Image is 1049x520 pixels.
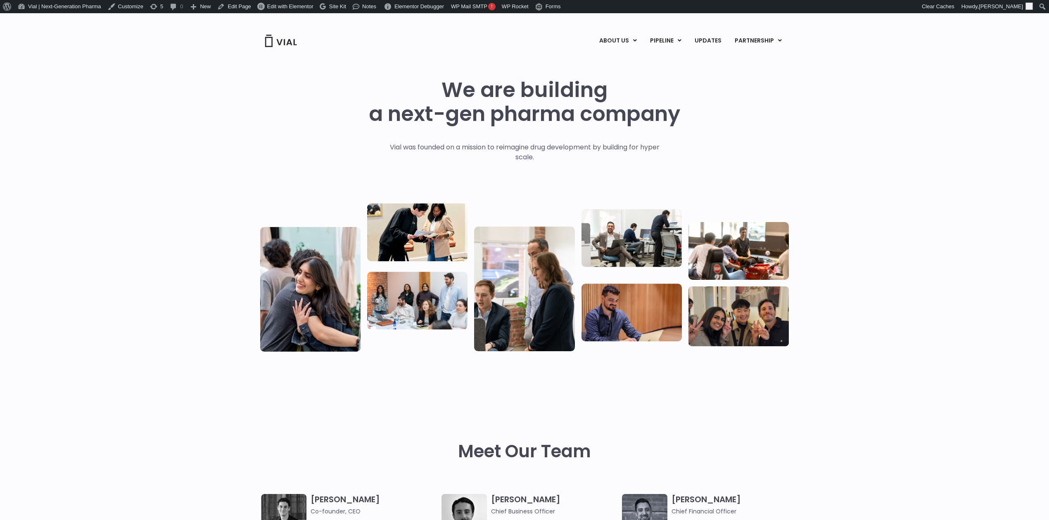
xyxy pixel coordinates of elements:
h3: [PERSON_NAME] [311,494,437,516]
h1: We are building a next-gen pharma company [369,78,680,126]
img: Vial Life [260,227,361,352]
h2: Meet Our Team [458,442,591,461]
span: Chief Financial Officer [672,507,798,516]
span: ! [488,3,496,10]
span: Chief Business Officer [491,507,618,516]
img: Group of 3 people smiling holding up the peace sign [688,286,789,346]
img: Group of people playing whirlyball [688,222,789,280]
a: PIPELINEMenu Toggle [643,34,688,48]
img: Eight people standing and sitting in an office [367,272,468,329]
p: Vial was founded on a mission to reimagine drug development by building for hyper scale. [381,142,668,162]
img: Vial Logo [264,35,297,47]
span: Edit with Elementor [267,3,313,9]
span: Site Kit [329,3,346,9]
img: Two people looking at a paper talking. [367,203,468,261]
img: Man working at a computer [581,284,682,341]
h3: [PERSON_NAME] [491,494,618,516]
span: [PERSON_NAME] [979,3,1023,9]
a: UPDATES [688,34,728,48]
h3: [PERSON_NAME] [672,494,798,516]
span: Co-founder, CEO [311,507,437,516]
a: PARTNERSHIPMenu Toggle [728,34,788,48]
img: Three people working in an office [581,209,682,267]
img: Group of three people standing around a computer looking at the screen [474,227,574,351]
a: ABOUT USMenu Toggle [593,34,643,48]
